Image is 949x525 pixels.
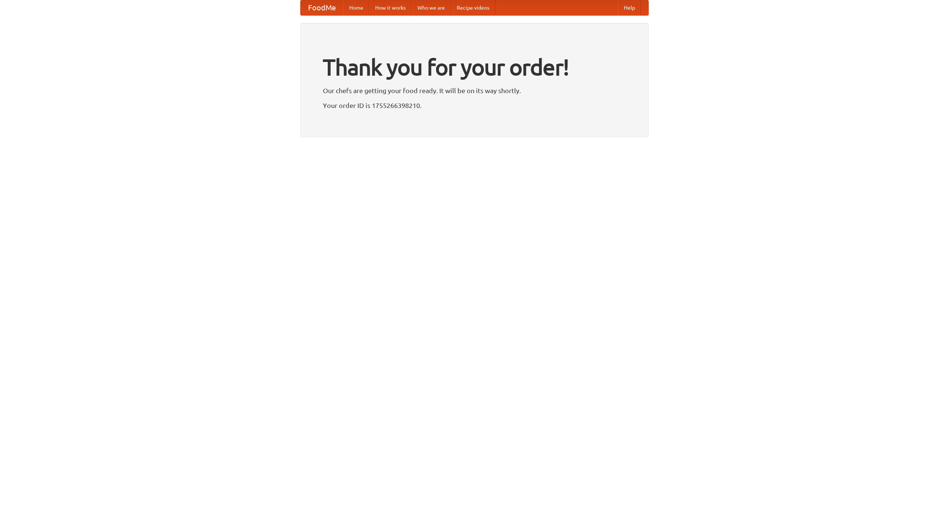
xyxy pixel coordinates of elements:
a: How it works [369,0,411,15]
a: Help [618,0,641,15]
a: Home [343,0,369,15]
p: Your order ID is 1755266398210. [323,100,626,111]
p: Our chefs are getting your food ready. It will be on its way shortly. [323,85,626,96]
a: FoodMe [301,0,343,15]
a: Who we are [411,0,451,15]
a: Recipe videos [451,0,495,15]
h1: Thank you for your order! [323,49,626,85]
